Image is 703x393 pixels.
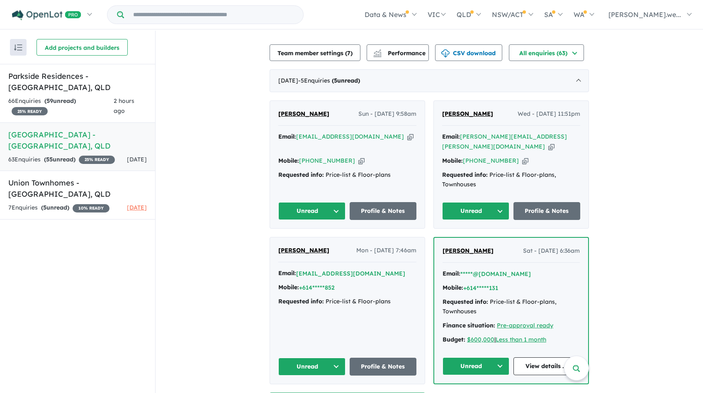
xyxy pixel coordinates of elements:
[518,109,580,119] span: Wed - [DATE] 11:51pm
[278,171,324,178] strong: Requested info:
[442,202,509,220] button: Unread
[407,132,414,141] button: Copy
[127,156,147,163] span: [DATE]
[296,133,404,140] a: [EMAIL_ADDRESS][DOMAIN_NAME]
[296,269,405,278] button: [EMAIL_ADDRESS][DOMAIN_NAME]
[467,336,494,343] a: $600,000
[299,157,355,164] a: [PHONE_NUMBER]
[523,246,580,256] span: Sat - [DATE] 6:36am
[443,322,495,329] strong: Finance situation:
[41,204,69,211] strong: ( unread)
[278,109,329,119] a: [PERSON_NAME]
[278,110,329,117] span: [PERSON_NAME]
[443,270,460,277] strong: Email:
[278,202,345,220] button: Unread
[463,157,519,164] a: [PHONE_NUMBER]
[374,49,381,54] img: line-chart.svg
[443,247,494,254] span: [PERSON_NAME]
[8,203,109,213] div: 7 Enquir ies
[347,49,350,57] span: 7
[513,202,581,220] a: Profile & Notes
[278,246,329,256] a: [PERSON_NAME]
[443,297,580,317] div: Price-list & Floor-plans, Townhouses
[278,298,324,305] strong: Requested info:
[278,157,299,164] strong: Mobile:
[278,283,299,291] strong: Mobile:
[278,247,329,254] span: [PERSON_NAME]
[367,44,429,61] button: Performance
[334,77,337,84] span: 5
[8,155,115,165] div: 63 Enquir ies
[442,133,460,140] strong: Email:
[43,204,46,211] span: 5
[442,133,567,150] a: [PERSON_NAME][EMAIL_ADDRESS][PERSON_NAME][DOMAIN_NAME]
[356,246,416,256] span: Mon - [DATE] 7:46am
[12,107,48,115] span: 25 % READY
[358,156,365,165] button: Copy
[46,97,53,105] span: 59
[358,109,416,119] span: Sun - [DATE] 9:58am
[496,336,546,343] a: Less than 1 month
[44,97,76,105] strong: ( unread)
[513,357,580,375] a: View details ...
[278,269,296,277] strong: Email:
[442,157,463,164] strong: Mobile:
[8,129,147,151] h5: [GEOGRAPHIC_DATA] - [GEOGRAPHIC_DATA] , QLD
[443,336,465,343] strong: Budget:
[332,77,360,84] strong: ( unread)
[126,6,302,24] input: Try estate name, suburb, builder or developer
[278,133,296,140] strong: Email:
[443,298,488,305] strong: Requested info:
[36,39,128,56] button: Add projects and builders
[548,142,555,151] button: Copy
[14,44,22,51] img: sort.svg
[127,204,147,211] span: [DATE]
[435,44,502,61] button: CSV download
[522,156,528,165] button: Copy
[443,357,509,375] button: Unread
[8,177,147,200] h5: Union Townhomes - [GEOGRAPHIC_DATA] , QLD
[373,52,382,57] img: bar-chart.svg
[443,284,463,291] strong: Mobile:
[443,246,494,256] a: [PERSON_NAME]
[278,170,416,180] div: Price-list & Floor-plans
[442,171,488,178] strong: Requested info:
[12,10,81,20] img: Openlot PRO Logo White
[278,297,416,307] div: Price-list & Floor-plans
[79,156,115,164] span: 25 % READY
[350,358,417,376] a: Profile & Notes
[497,322,553,329] a: Pre-approval ready
[8,71,147,93] h5: Parkside Residences - [GEOGRAPHIC_DATA] , QLD
[270,69,589,93] div: [DATE]
[509,44,584,61] button: All enquiries (63)
[443,335,580,345] div: |
[73,204,109,212] span: 10 % READY
[442,110,493,117] span: [PERSON_NAME]
[278,358,345,376] button: Unread
[375,49,426,57] span: Performance
[44,156,75,163] strong: ( unread)
[442,170,580,190] div: Price-list & Floor-plans, Townhouses
[608,10,681,19] span: [PERSON_NAME].we...
[46,156,53,163] span: 55
[270,44,360,61] button: Team member settings (7)
[298,77,360,84] span: - 5 Enquir ies
[114,97,134,115] span: 2 hours ago
[8,96,114,116] div: 66 Enquir ies
[350,202,417,220] a: Profile & Notes
[441,49,450,58] img: download icon
[442,109,493,119] a: [PERSON_NAME]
